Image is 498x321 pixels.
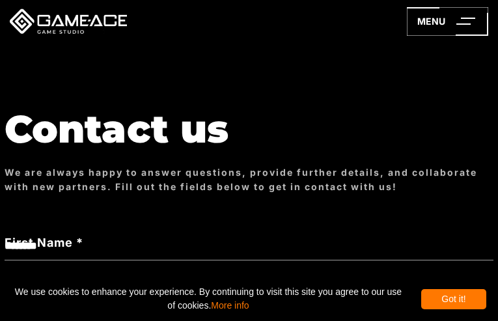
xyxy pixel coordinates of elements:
a: More info [211,300,249,311]
div: We are always happy to answer questions, provide further details, and collaborate with new partne... [5,165,493,193]
label: First Name * [5,234,493,251]
div: Got it! [421,289,486,309]
span: We use cookies to enhance your experience. By continuing to visit this site you agree to our use ... [12,282,405,316]
h1: Contact us [5,108,493,150]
